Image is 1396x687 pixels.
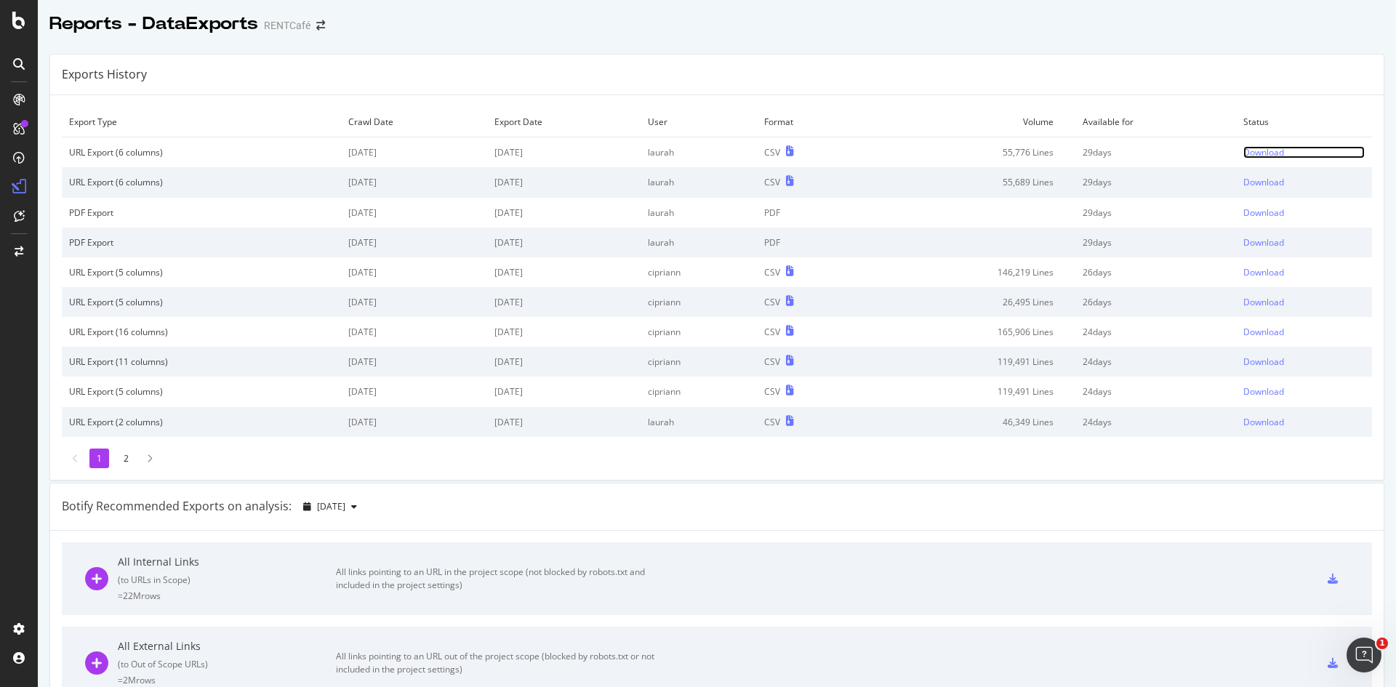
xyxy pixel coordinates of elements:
[641,198,757,228] td: laurah
[118,674,336,686] div: = 2M rows
[757,198,866,228] td: PDF
[764,326,780,338] div: CSV
[341,107,488,137] td: Crawl Date
[1243,176,1284,188] div: Download
[69,266,334,278] div: URL Export (5 columns)
[757,107,866,137] td: Format
[118,574,336,586] div: ( to URLs in Scope )
[866,257,1075,287] td: 146,219 Lines
[641,257,757,287] td: cipriann
[69,236,334,249] div: PDF Export
[641,317,757,347] td: cipriann
[341,257,488,287] td: [DATE]
[641,137,757,168] td: laurah
[264,18,310,33] div: RENTCafé
[487,167,641,197] td: [DATE]
[764,355,780,368] div: CSV
[641,347,757,377] td: cipriann
[757,228,866,257] td: PDF
[1376,638,1388,649] span: 1
[69,326,334,338] div: URL Export (16 columns)
[764,146,780,158] div: CSV
[1075,137,1236,168] td: 29 days
[1243,206,1284,219] div: Download
[866,347,1075,377] td: 119,491 Lines
[297,495,363,518] button: [DATE]
[341,228,488,257] td: [DATE]
[1243,236,1365,249] a: Download
[764,176,780,188] div: CSV
[487,317,641,347] td: [DATE]
[487,377,641,406] td: [DATE]
[1243,416,1365,428] a: Download
[1347,638,1381,672] iframe: Intercom live chat
[764,385,780,398] div: CSV
[69,385,334,398] div: URL Export (5 columns)
[641,228,757,257] td: laurah
[641,167,757,197] td: laurah
[1236,107,1372,137] td: Status
[341,377,488,406] td: [DATE]
[1075,347,1236,377] td: 24 days
[62,498,292,515] div: Botify Recommended Exports on analysis:
[341,347,488,377] td: [DATE]
[487,198,641,228] td: [DATE]
[487,347,641,377] td: [DATE]
[118,590,336,602] div: = 22M rows
[69,206,334,219] div: PDF Export
[118,658,336,670] div: ( to Out of Scope URLs )
[764,266,780,278] div: CSV
[69,355,334,368] div: URL Export (11 columns)
[1243,385,1284,398] div: Download
[1243,326,1365,338] a: Download
[641,287,757,317] td: cipriann
[341,167,488,197] td: [DATE]
[1075,407,1236,437] td: 24 days
[1075,317,1236,347] td: 24 days
[116,449,136,468] li: 2
[1243,355,1284,368] div: Download
[69,296,334,308] div: URL Export (5 columns)
[1243,146,1365,158] a: Download
[62,107,341,137] td: Export Type
[866,407,1075,437] td: 46,349 Lines
[336,650,663,676] div: All links pointing to an URL out of the project scope (blocked by robots.txt or not included in t...
[764,296,780,308] div: CSV
[1075,107,1236,137] td: Available for
[1243,266,1284,278] div: Download
[641,107,757,137] td: User
[118,639,336,654] div: All External Links
[866,107,1075,137] td: Volume
[341,317,488,347] td: [DATE]
[866,317,1075,347] td: 165,906 Lines
[1243,355,1365,368] a: Download
[1243,326,1284,338] div: Download
[1243,416,1284,428] div: Download
[487,107,641,137] td: Export Date
[341,137,488,168] td: [DATE]
[1075,287,1236,317] td: 26 days
[1075,228,1236,257] td: 29 days
[866,287,1075,317] td: 26,495 Lines
[487,137,641,168] td: [DATE]
[341,287,488,317] td: [DATE]
[866,377,1075,406] td: 119,491 Lines
[69,416,334,428] div: URL Export (2 columns)
[89,449,109,468] li: 1
[49,12,258,36] div: Reports - DataExports
[866,137,1075,168] td: 55,776 Lines
[1243,146,1284,158] div: Download
[316,20,325,31] div: arrow-right-arrow-left
[487,287,641,317] td: [DATE]
[341,198,488,228] td: [DATE]
[317,500,345,513] span: 2025 Sep. 4th
[1075,198,1236,228] td: 29 days
[1075,257,1236,287] td: 26 days
[336,566,663,592] div: All links pointing to an URL in the project scope (not blocked by robots.txt and included in the ...
[487,228,641,257] td: [DATE]
[1243,236,1284,249] div: Download
[1243,176,1365,188] a: Download
[1243,206,1365,219] a: Download
[487,257,641,287] td: [DATE]
[69,146,334,158] div: URL Export (6 columns)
